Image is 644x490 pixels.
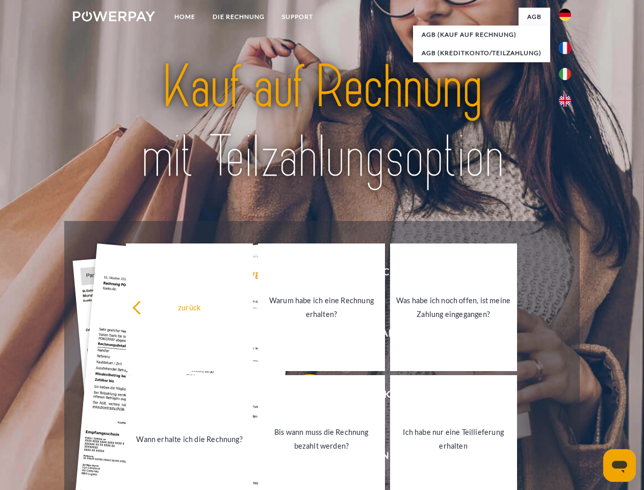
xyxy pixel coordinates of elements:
a: Was habe ich noch offen, ist meine Zahlung eingegangen? [390,243,517,371]
img: logo-powerpay-white.svg [73,11,155,21]
div: Was habe ich noch offen, ist meine Zahlung eingegangen? [396,293,511,321]
div: Bis wann muss die Rechnung bezahlt werden? [264,425,379,453]
a: Home [166,8,204,26]
a: DIE RECHNUNG [204,8,273,26]
div: Wann erhalte ich die Rechnung? [132,432,247,446]
iframe: Schaltfläche zum Öffnen des Messaging-Fensters [603,449,636,482]
a: AGB (Kauf auf Rechnung) [413,26,550,44]
a: SUPPORT [273,8,322,26]
img: fr [559,42,571,54]
img: de [559,9,571,21]
a: AGB (Kreditkonto/Teilzahlung) [413,44,550,62]
div: Warum habe ich eine Rechnung erhalten? [264,293,379,321]
img: title-powerpay_de.svg [97,49,547,195]
a: agb [519,8,550,26]
img: en [559,94,571,107]
div: zurück [132,300,247,314]
img: it [559,68,571,80]
div: Ich habe nur eine Teillieferung erhalten [396,425,511,453]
